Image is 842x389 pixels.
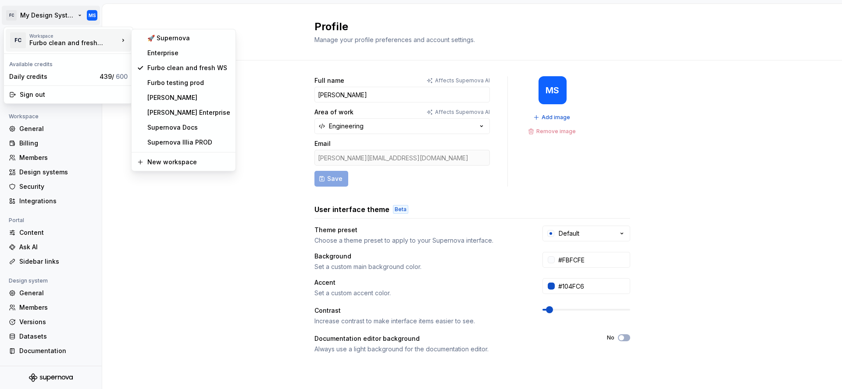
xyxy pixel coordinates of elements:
[147,108,230,117] div: [PERSON_NAME] Enterprise
[147,138,230,147] div: Supernova Illia PROD
[147,123,230,132] div: Supernova Docs
[100,73,128,80] span: 439 /
[6,56,131,70] div: Available credits
[147,93,230,102] div: [PERSON_NAME]
[116,73,128,80] span: 600
[29,33,119,39] div: Workspace
[20,90,128,99] div: Sign out
[147,78,230,87] div: Furbo testing prod
[147,49,230,57] div: Enterprise
[147,64,230,72] div: Furbo clean and fresh WS
[147,158,230,166] div: New workspace
[29,39,104,47] div: Furbo clean and fresh WS
[9,72,96,81] div: Daily credits
[10,32,26,48] div: FC
[147,34,230,42] div: 🚀 Supernova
